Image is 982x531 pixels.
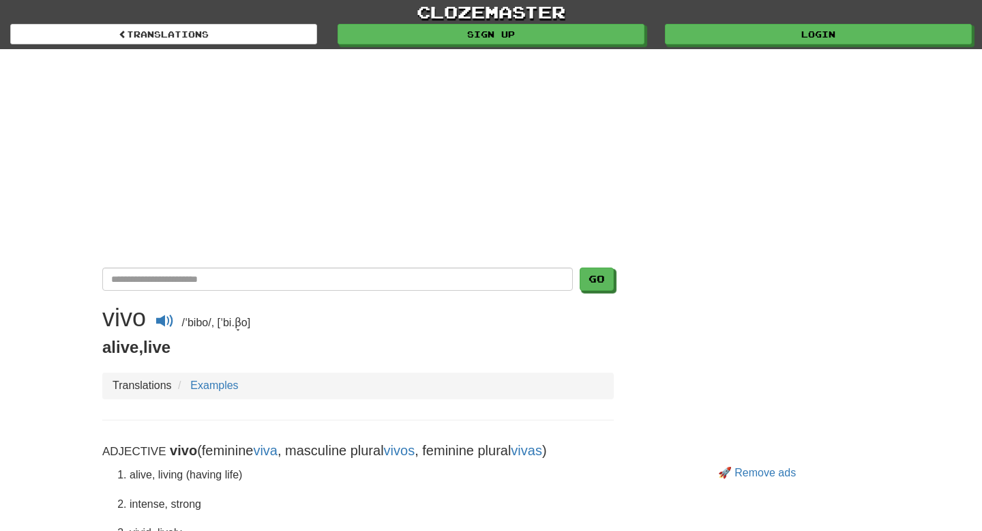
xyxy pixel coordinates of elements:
[113,378,172,394] li: Translations
[10,24,317,44] a: Translations
[102,304,614,336] div: /ˈbibo/, [ˈbi.β̞o]
[190,379,238,391] a: Examples
[102,441,614,461] p: (feminine , masculine plural , feminine plural )
[143,338,170,356] span: live
[253,443,278,458] a: viva
[102,63,880,254] iframe: Advertisement
[580,268,614,291] button: Go
[665,24,972,44] a: Login
[102,336,614,359] p: ,
[511,443,542,458] a: vivas
[384,443,415,458] a: vivos
[102,338,138,356] span: alive
[102,445,166,458] small: Adjective
[634,268,880,459] iframe: Advertisement
[130,468,614,483] li: alive, living (having life)
[102,304,146,332] h1: vivo
[170,443,197,458] strong: vivo
[102,268,573,291] input: Translate Spanish-English
[338,24,644,44] a: Sign up
[130,497,614,513] li: intense, strong
[718,467,796,478] a: 🚀 Remove ads
[149,311,181,336] button: Play audio vivo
